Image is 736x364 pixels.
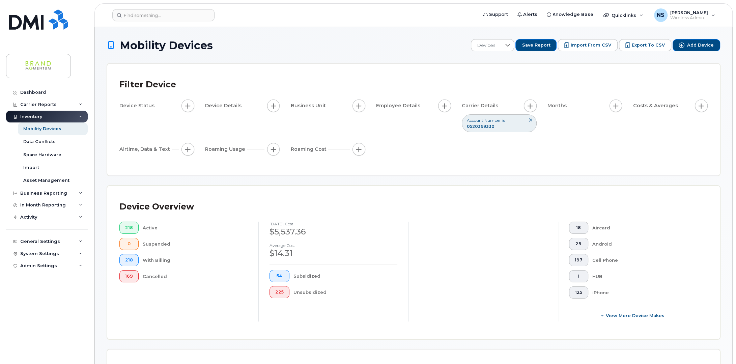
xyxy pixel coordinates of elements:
[119,102,157,109] span: Device Status
[558,39,618,51] button: Import from CSV
[119,198,194,216] div: Device Overview
[270,243,397,248] h4: Average cost
[119,222,139,234] button: 218
[569,309,697,321] button: View More Device Makes
[467,124,494,129] span: 0520399330
[575,290,583,295] span: 125
[293,286,398,298] div: Unsubsidized
[632,42,665,48] span: Export to CSV
[673,39,720,51] button: Add Device
[290,102,328,109] span: Business Unit
[270,270,289,282] button: 54
[575,257,583,263] span: 197
[270,226,397,237] div: $5,537.36
[687,42,714,48] span: Add Device
[471,39,501,52] span: Devices
[569,270,588,282] button: 1
[619,39,671,51] button: Export to CSV
[143,254,248,266] div: With Billing
[633,102,680,109] span: Costs & Averages
[293,270,398,282] div: Subsidized
[515,39,557,51] button: Save Report
[270,286,289,298] button: 225
[592,270,697,282] div: HUB
[547,102,569,109] span: Months
[143,270,248,282] div: Cancelled
[569,222,588,234] button: 18
[125,241,133,247] span: 0
[119,146,172,153] span: Airtime, Data & Text
[522,42,550,48] span: Save Report
[569,254,588,266] button: 197
[290,146,328,153] span: Roaming Cost
[606,312,664,319] span: View More Device Makes
[119,76,176,93] div: Filter Device
[592,254,697,266] div: Cell Phone
[467,117,501,123] span: Account Number
[592,286,697,299] div: iPhone
[120,39,213,51] span: Mobility Devices
[575,274,583,279] span: 1
[592,222,697,234] div: Aircard
[502,117,505,123] span: is
[119,238,139,250] button: 0
[275,289,284,295] span: 225
[575,225,583,230] span: 18
[569,238,588,250] button: 29
[205,102,244,109] span: Device Details
[571,42,611,48] span: Import from CSV
[592,238,697,250] div: Android
[143,238,248,250] div: Suspended
[376,102,422,109] span: Employee Details
[205,146,247,153] span: Roaming Usage
[575,241,583,247] span: 29
[462,102,500,109] span: Carrier Details
[125,225,133,230] span: 218
[125,257,133,263] span: 218
[119,270,139,282] button: 169
[270,222,397,226] h4: [DATE] cost
[125,274,133,279] span: 169
[270,248,397,259] div: $14.31
[275,273,284,279] span: 54
[143,222,248,234] div: Active
[119,254,139,266] button: 218
[569,286,588,299] button: 125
